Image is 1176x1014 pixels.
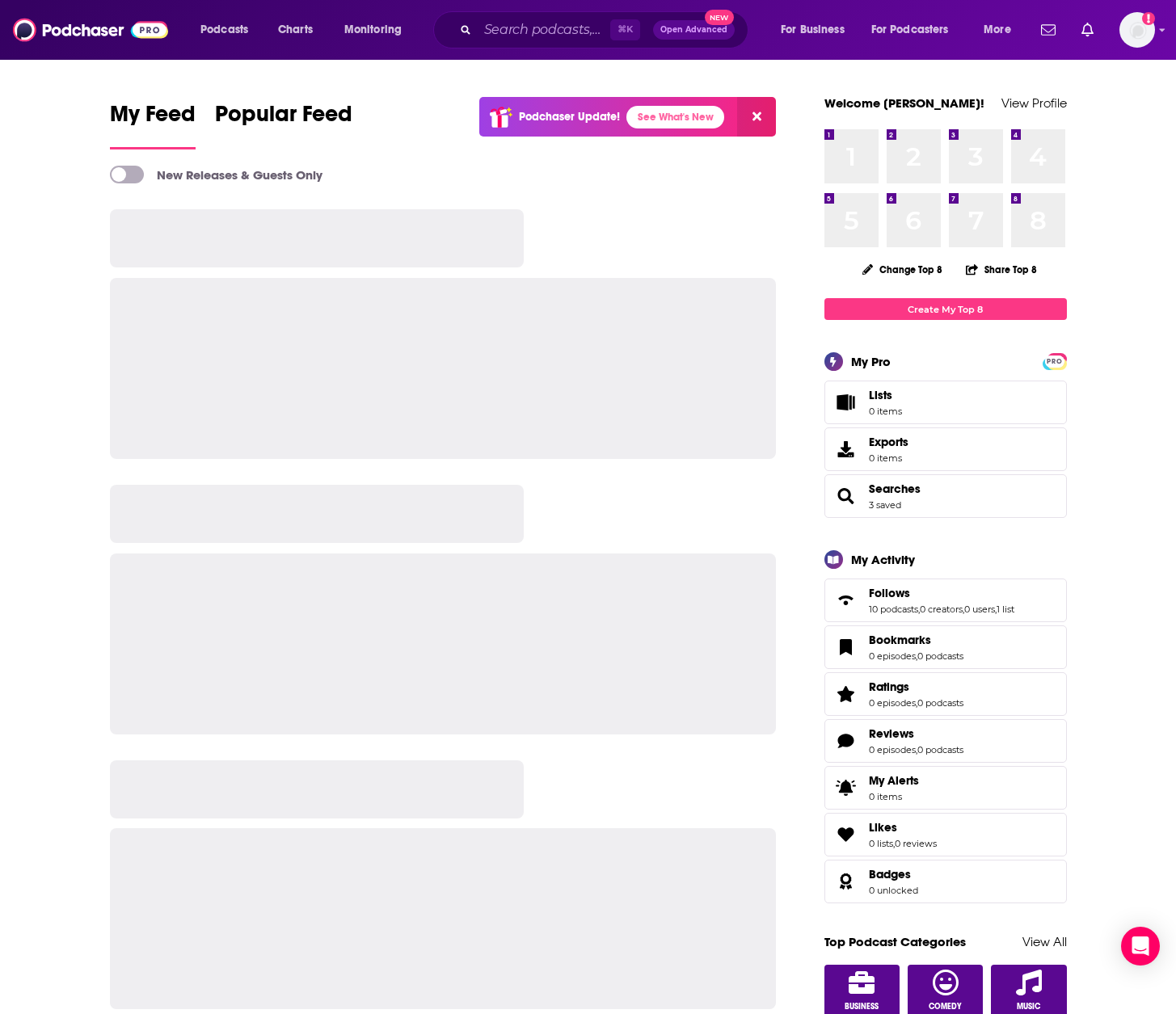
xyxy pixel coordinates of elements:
[1035,16,1062,44] a: Show notifications dropdown
[1045,356,1064,368] span: PRO
[189,17,269,43] button: open menu
[917,650,963,662] a: 0 podcasts
[965,254,1038,285] button: Share Top 8
[705,10,734,25] span: New
[200,19,248,41] span: Podcasts
[830,776,862,799] span: My Alerts
[215,100,352,137] span: Popular Feed
[824,95,984,111] a: Welcome [PERSON_NAME]!
[1142,12,1155,25] svg: Add a profile image
[824,934,966,949] a: Top Podcast Categories
[830,438,862,461] span: Exports
[984,19,1011,41] span: More
[830,589,862,612] a: Follows
[972,17,1031,43] button: open menu
[519,110,620,124] p: Podchaser Update!
[13,15,168,45] img: Podchaser - Follow, Share and Rate Podcasts
[1119,12,1155,48] img: User Profile
[869,820,897,835] span: Likes
[1119,12,1155,48] button: Show profile menu
[920,604,963,615] a: 0 creators
[869,452,908,464] span: 0 items
[824,813,1067,856] span: Likes
[869,773,919,788] span: My Alerts
[869,838,893,849] a: 0 lists
[869,633,931,647] span: Bookmarks
[830,870,862,893] a: Badges
[869,388,902,402] span: Lists
[215,100,352,149] a: Popular Feed
[853,259,953,280] button: Change Top 8
[1075,16,1100,44] a: Show notifications dropdown
[997,604,1014,615] a: 1 list
[1121,927,1160,966] div: Open Intercom Messenger
[851,552,915,567] div: My Activity
[869,726,963,741] a: Reviews
[869,697,916,709] a: 0 episodes
[917,697,963,709] a: 0 podcasts
[918,604,920,615] span: ,
[268,17,322,43] a: Charts
[626,106,724,128] a: See What's New
[895,838,937,849] a: 0 reviews
[869,867,918,881] a: Badges
[824,474,1067,518] span: Searches
[916,650,917,662] span: ,
[964,604,995,615] a: 0 users
[869,820,937,835] a: Likes
[110,166,322,183] a: New Releases & Guests Only
[830,636,862,658] a: Bookmarks
[824,719,1067,763] span: Reviews
[869,388,892,402] span: Lists
[781,19,845,41] span: For Business
[929,1002,962,1012] span: Comedy
[478,17,610,43] input: Search podcasts, credits, & more...
[830,683,862,705] a: Ratings
[769,17,865,43] button: open menu
[869,680,909,694] span: Ratings
[871,19,949,41] span: For Podcasters
[869,406,902,417] span: 0 items
[824,672,1067,716] span: Ratings
[845,1002,879,1012] span: Business
[830,485,862,507] a: Searches
[869,482,921,496] a: Searches
[917,744,963,755] a: 0 podcasts
[869,435,908,449] span: Exports
[869,867,911,881] span: Badges
[830,730,862,752] a: Reviews
[869,744,916,755] a: 0 episodes
[893,838,895,849] span: ,
[869,499,901,511] a: 3 saved
[660,26,727,34] span: Open Advanced
[830,391,862,414] span: Lists
[869,633,963,647] a: Bookmarks
[653,20,735,40] button: Open AdvancedNew
[861,17,972,43] button: open menu
[1119,12,1155,48] span: Logged in as esmith_bg
[916,697,917,709] span: ,
[110,100,196,149] a: My Feed
[278,19,313,41] span: Charts
[824,625,1067,669] span: Bookmarks
[824,766,1067,810] a: My Alerts
[824,427,1067,471] a: Exports
[869,586,1014,600] a: Follows
[333,17,423,43] button: open menu
[869,604,918,615] a: 10 podcasts
[963,604,964,615] span: ,
[995,604,997,615] span: ,
[610,19,640,40] span: ⌘ K
[869,680,963,694] a: Ratings
[916,744,917,755] span: ,
[869,650,916,662] a: 0 episodes
[830,823,862,846] a: Likes
[869,885,918,896] a: 0 unlocked
[824,579,1067,622] span: Follows
[824,298,1067,320] a: Create My Top 8
[1045,355,1064,367] a: PRO
[1017,1002,1040,1012] span: Music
